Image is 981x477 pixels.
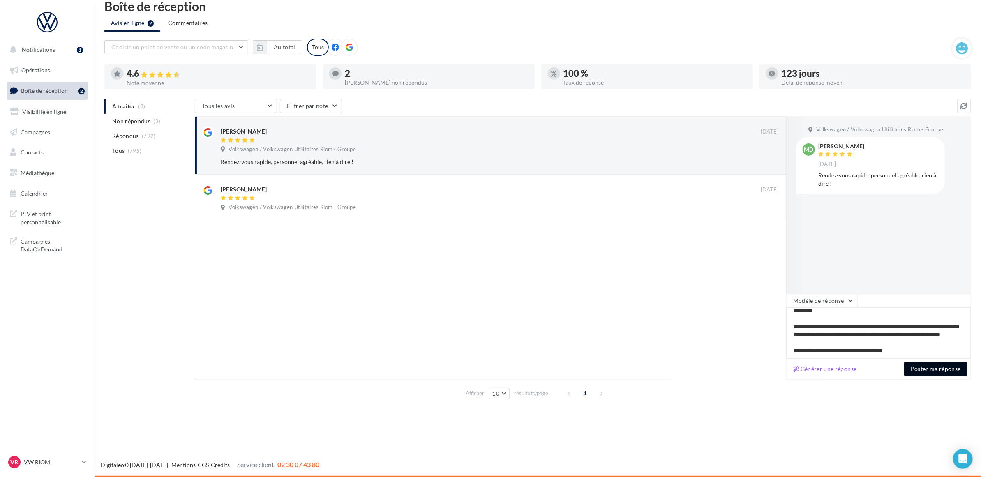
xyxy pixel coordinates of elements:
button: Au total [253,40,302,54]
p: VW RIOM [24,458,78,466]
div: Délai de réponse moyen [782,80,965,85]
span: (792) [142,133,156,139]
span: Volkswagen / Volkswagen Utilitaires Riom - Groupe [229,204,356,211]
span: 02 30 07 43 80 [277,461,319,468]
a: Opérations [5,62,90,79]
span: VR [11,458,18,466]
span: Volkswagen / Volkswagen Utilitaires Riom - Groupe [229,146,356,153]
span: [DATE] [761,128,779,136]
button: Générer une réponse [790,364,860,374]
a: Médiathèque [5,164,90,182]
a: Mentions [171,461,196,468]
a: Digitaleo [101,461,124,468]
a: Visibilité en ligne [5,103,90,120]
span: Non répondus [112,117,150,125]
div: [PERSON_NAME] [221,185,267,194]
span: Tous [112,147,125,155]
span: 1 [579,387,592,400]
span: Afficher [466,389,485,397]
span: Médiathèque [21,169,54,176]
span: Tous les avis [202,102,235,109]
div: [PERSON_NAME] non répondus [345,80,528,85]
span: Notifications [22,46,55,53]
span: Service client [237,461,274,468]
div: Note moyenne [127,80,309,86]
span: (3) [154,118,161,124]
a: Contacts [5,144,90,161]
div: [PERSON_NAME] [221,127,267,136]
div: 123 jours [782,69,965,78]
div: 100 % [563,69,746,78]
span: Boîte de réception [21,87,68,94]
a: PLV et print personnalisable [5,205,90,229]
button: Au total [267,40,302,54]
span: Commentaires [168,19,208,27]
div: 1 [77,47,83,53]
span: 10 [493,390,500,397]
span: (795) [128,147,142,154]
a: Campagnes DataOnDemand [5,233,90,257]
span: MD [804,145,814,154]
div: [PERSON_NAME] [818,143,864,149]
span: Campagnes DataOnDemand [21,236,85,253]
span: Calendrier [21,190,48,197]
button: Poster ma réponse [904,362,967,376]
span: Opérations [21,67,50,74]
span: [DATE] [761,186,779,194]
span: PLV et print personnalisable [21,208,85,226]
button: Choisir un point de vente ou un code magasin [104,40,248,54]
button: Filtrer par note [280,99,342,113]
a: CGS [198,461,209,468]
a: Boîte de réception2 [5,82,90,99]
a: Calendrier [5,185,90,202]
span: [DATE] [818,161,836,168]
span: Contacts [21,149,44,156]
div: Tous [307,39,329,56]
div: 2 [345,69,528,78]
div: Rendez-vous rapide, personnel agréable, rien à dire ! [818,171,938,188]
button: Modèle de réponse [786,294,858,308]
span: © [DATE]-[DATE] - - - [101,461,319,468]
a: Campagnes [5,124,90,141]
div: Rendez-vous rapide, personnel agréable, rien à dire ! [221,158,725,166]
span: Visibilité en ligne [22,108,66,115]
span: Volkswagen / Volkswagen Utilitaires Riom - Groupe [816,126,944,134]
button: 10 [489,388,510,399]
span: Choisir un point de vente ou un code magasin [111,44,233,51]
a: VR VW RIOM [7,454,88,470]
span: résultats/page [514,389,548,397]
div: 4.6 [127,69,309,78]
div: 2 [78,88,85,94]
span: Répondus [112,132,139,140]
div: Open Intercom Messenger [953,449,973,469]
div: Taux de réponse [563,80,746,85]
button: Tous les avis [195,99,277,113]
button: Notifications 1 [5,41,86,58]
a: Crédits [211,461,230,468]
span: Campagnes [21,128,50,135]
